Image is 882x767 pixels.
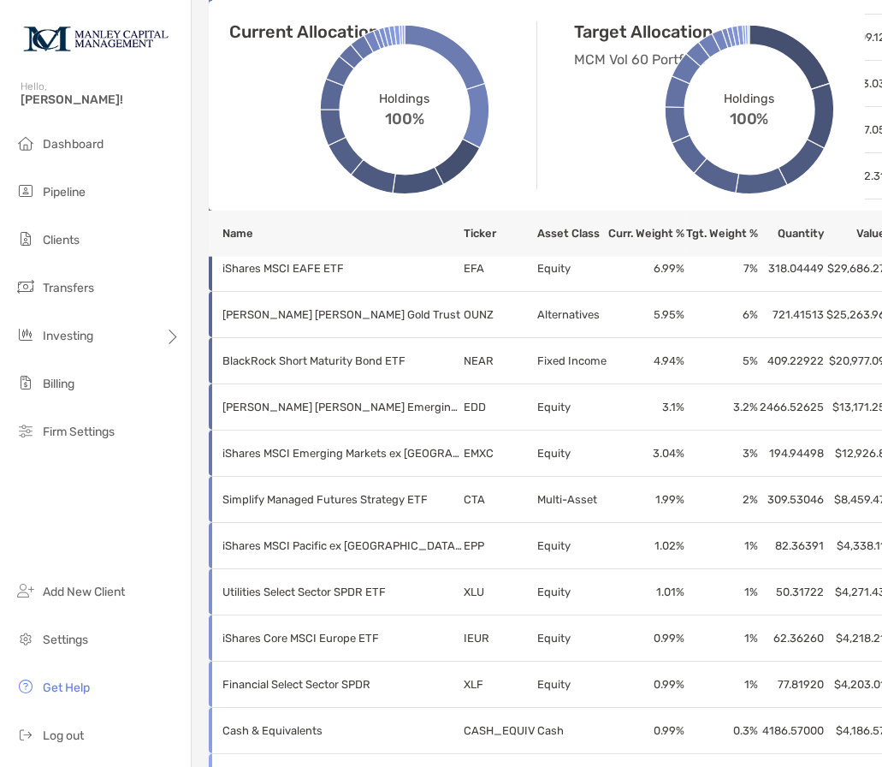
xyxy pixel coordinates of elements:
td: Equity [536,523,607,569]
td: Cash [536,708,607,754]
th: Asset Class [536,210,607,256]
td: XLU [463,569,536,615]
td: 4186.57000 [759,708,825,754]
td: Equity [536,615,607,662]
td: 1 % [685,662,759,708]
td: 0.99 % [607,615,685,662]
td: 3 % [685,431,759,477]
td: Equity [536,569,607,615]
img: transfers icon [15,276,36,297]
img: billing icon [15,372,36,393]
img: Zoe Logo [21,7,170,68]
td: 4.94 % [607,338,685,384]
td: Equity [536,431,607,477]
img: get-help icon [15,676,36,697]
td: EDD [463,384,536,431]
td: Equity [536,246,607,292]
th: Quantity [759,210,825,256]
img: investing icon [15,324,36,345]
td: Multi-Asset [536,477,607,523]
p: iShares MSCI EAFE ETF [222,258,462,279]
td: 1 % [685,523,759,569]
td: NEAR [463,338,536,384]
td: Equity [536,662,607,708]
p: iShares MSCI Emerging Markets ex China ETF [222,443,462,464]
td: 409.22922 [759,338,825,384]
td: EPP [463,523,536,569]
p: Morgan Stanley Emerging Markets Domestic Debt Fund Inc. [222,396,462,418]
span: Transfers [43,281,94,295]
td: 0.3 % [685,708,759,754]
span: Settings [43,633,88,647]
td: 309.53046 [759,477,825,523]
span: Holdings [724,90,774,104]
td: 721.41513 [759,292,825,338]
p: MCM Vol 60 Portfolio [575,48,840,69]
td: 0.99 % [607,708,685,754]
span: 100% [385,105,424,128]
img: settings icon [15,628,36,649]
td: Alternatives [536,292,607,338]
td: 1.99 % [607,477,685,523]
th: Curr. Weight % [607,210,685,256]
h4: Target Allocation [575,21,840,41]
td: 1 % [685,615,759,662]
p: iShares MSCI Pacific ex Japan ETF [222,535,462,556]
img: clients icon [15,229,36,249]
td: 3.04 % [607,431,685,477]
td: Equity [536,384,607,431]
span: Billing [43,377,74,391]
img: pipeline icon [15,181,36,201]
th: Tgt. Weight % [685,210,759,256]
p: Financial Select Sector SPDR [222,674,462,695]
h4: Current Allocation [229,21,379,41]
p: Utilities Select Sector SPDR ETF [222,581,462,603]
td: 2 % [685,477,759,523]
td: 62.36260 [759,615,825,662]
img: firm-settings icon [15,420,36,441]
th: Ticker [463,210,536,256]
td: 1 % [685,569,759,615]
span: Firm Settings [43,425,115,439]
td: 194.94498 [759,431,825,477]
span: Clients [43,233,80,247]
p: BlackRock Short Maturity Bond ETF [222,350,462,372]
td: 6 % [685,292,759,338]
span: Investing [43,329,93,343]
span: Dashboard [43,137,104,152]
td: CASH_EQUIV [463,708,536,754]
td: 3.1 % [607,384,685,431]
td: 77.81920 [759,662,825,708]
td: 0.99 % [607,662,685,708]
p: Cash & Equivalents [222,720,462,741]
td: EMXC [463,431,536,477]
span: Holdings [379,90,429,104]
span: Add New Client [43,585,125,599]
img: dashboard icon [15,133,36,153]
span: Get Help [43,681,90,695]
td: CTA [463,477,536,523]
th: Name [209,210,463,256]
td: 5 % [685,338,759,384]
img: logout icon [15,724,36,745]
td: Fixed Income [536,338,607,384]
td: 2466.52625 [759,384,825,431]
td: 82.36391 [759,523,825,569]
td: XLF [463,662,536,708]
p: Simplify Managed Futures Strategy ETF [222,489,462,510]
td: EFA [463,246,536,292]
td: 6.99 % [607,246,685,292]
span: Log out [43,728,84,743]
td: 5.95 % [607,292,685,338]
td: 1.01 % [607,569,685,615]
td: IEUR [463,615,536,662]
img: add_new_client icon [15,580,36,601]
span: [PERSON_NAME]! [21,92,181,107]
td: 318.04449 [759,246,825,292]
td: OUNZ [463,292,536,338]
td: 7 % [685,246,759,292]
td: 3.2 % [685,384,759,431]
p: VanEck Merk Gold Trust [222,304,462,325]
td: 1.02 % [607,523,685,569]
span: 100% [730,105,769,128]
